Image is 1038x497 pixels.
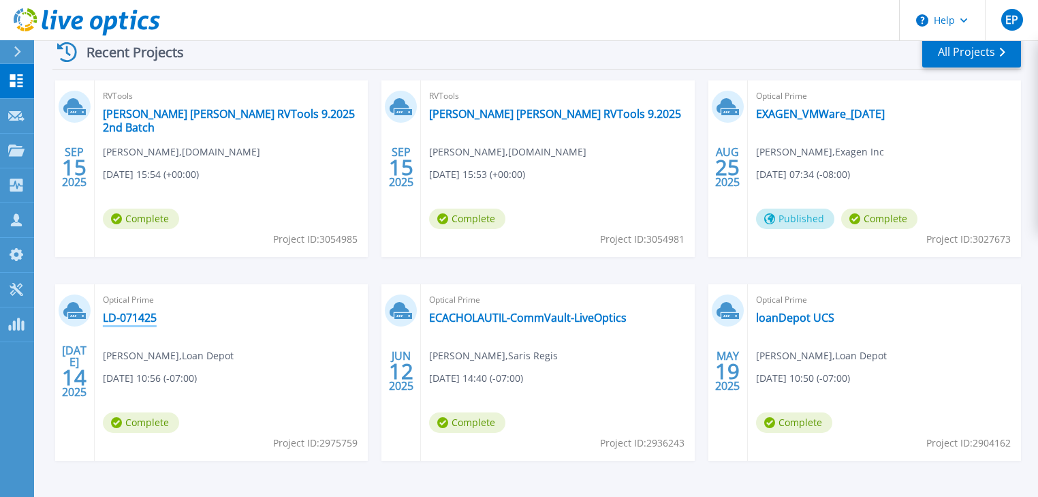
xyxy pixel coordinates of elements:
[756,167,850,182] span: [DATE] 07:34 (-08:00)
[926,436,1011,451] span: Project ID: 2904162
[756,348,887,363] span: [PERSON_NAME] , Loan Depot
[429,311,627,325] a: ECACHOLAUTIL-CommVault-LiveOptics
[103,209,179,229] span: Complete
[103,167,199,182] span: [DATE] 15:54 (+00:00)
[103,107,360,134] a: [PERSON_NAME] [PERSON_NAME] RVTools 9.2025 2nd Batch
[103,292,360,307] span: Optical Prime
[600,436,685,451] span: Project ID: 2936243
[429,348,558,363] span: [PERSON_NAME] , Saris Regis
[389,365,413,377] span: 12
[715,365,740,377] span: 19
[756,292,1013,307] span: Optical Prime
[103,145,260,160] span: [PERSON_NAME] , [DOMAIN_NAME]
[1005,14,1018,25] span: EP
[61,346,87,396] div: [DATE] 2025
[429,167,525,182] span: [DATE] 15:53 (+00:00)
[756,412,832,433] span: Complete
[103,348,234,363] span: [PERSON_NAME] , Loan Depot
[600,232,685,247] span: Project ID: 3054981
[429,107,681,121] a: [PERSON_NAME] [PERSON_NAME] RVTools 9.2025
[429,209,505,229] span: Complete
[714,142,740,192] div: AUG 2025
[52,35,202,69] div: Recent Projects
[388,346,414,396] div: JUN 2025
[756,107,885,121] a: EXAGEN_VMWare_[DATE]
[103,89,360,104] span: RVTools
[756,209,834,229] span: Published
[429,371,523,386] span: [DATE] 14:40 (-07:00)
[714,346,740,396] div: MAY 2025
[756,145,884,160] span: [PERSON_NAME] , Exagen Inc
[62,162,86,173] span: 15
[273,436,358,451] span: Project ID: 2975759
[926,232,1011,247] span: Project ID: 3027673
[756,371,850,386] span: [DATE] 10:50 (-07:00)
[103,371,197,386] span: [DATE] 10:56 (-07:00)
[429,145,586,160] span: [PERSON_NAME] , [DOMAIN_NAME]
[61,142,87,192] div: SEP 2025
[922,37,1021,67] a: All Projects
[389,162,413,173] span: 15
[429,89,686,104] span: RVTools
[273,232,358,247] span: Project ID: 3054985
[756,311,834,325] a: loanDepot UCS
[715,162,740,173] span: 25
[388,142,414,192] div: SEP 2025
[62,372,86,383] span: 14
[429,412,505,433] span: Complete
[756,89,1013,104] span: Optical Prime
[103,412,179,433] span: Complete
[103,311,157,325] a: LD-071425
[429,292,686,307] span: Optical Prime
[841,209,917,229] span: Complete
